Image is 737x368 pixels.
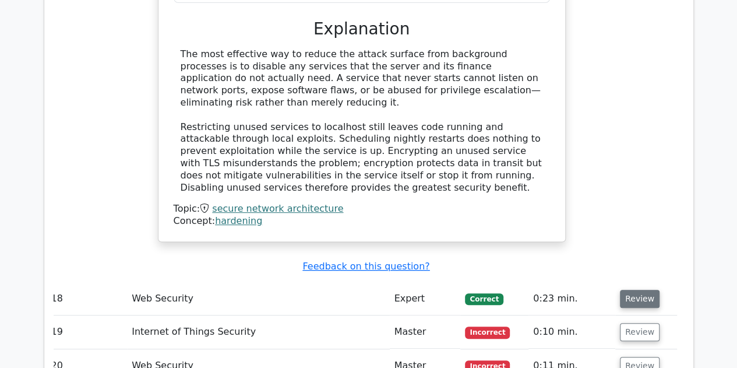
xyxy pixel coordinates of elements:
[528,316,615,349] td: 0:10 min.
[212,203,343,214] a: secure network architecture
[127,316,389,349] td: Internet of Things Security
[174,215,550,227] div: Concept:
[465,327,510,338] span: Incorrect
[620,290,660,308] button: Review
[47,282,128,316] td: 18
[174,203,550,215] div: Topic:
[620,323,660,341] button: Review
[302,261,429,272] a: Feedback on this question?
[528,282,615,316] td: 0:23 min.
[390,282,461,316] td: Expert
[47,316,128,349] td: 19
[465,293,503,305] span: Correct
[181,19,543,39] h3: Explanation
[390,316,461,349] td: Master
[181,48,543,194] div: The most effective way to reduce the attack surface from background processes is to disable any s...
[215,215,262,226] a: hardening
[127,282,389,316] td: Web Security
